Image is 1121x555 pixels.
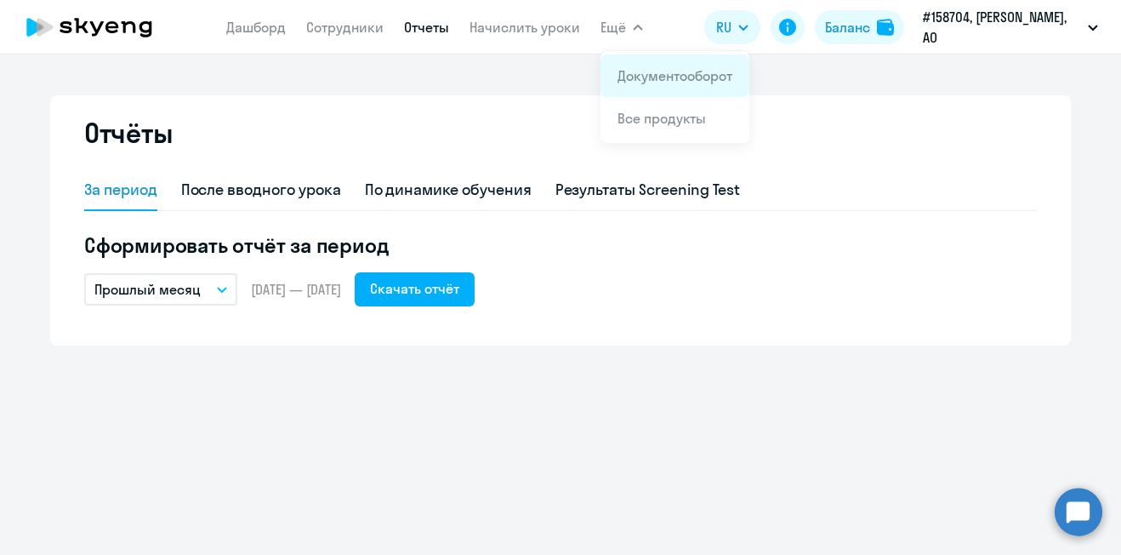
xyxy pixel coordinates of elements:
button: Прошлый месяц [84,273,237,306]
a: Дашборд [226,19,286,36]
button: Скачать отчёт [355,272,475,306]
button: Ещё [600,10,643,44]
a: Отчеты [404,19,449,36]
a: Документооборот [617,67,732,84]
button: RU [704,10,760,44]
div: После вводного урока [181,179,341,201]
span: [DATE] — [DATE] [251,280,341,299]
p: #158704, [PERSON_NAME], АО [923,7,1081,48]
div: Скачать отчёт [370,278,459,299]
p: Прошлый месяц [94,279,201,300]
h5: Сформировать отчёт за период [84,232,1037,259]
span: RU [716,17,731,37]
img: balance [877,19,894,36]
a: Начислить уроки [469,19,580,36]
div: По динамике обучения [365,179,532,201]
div: За период [84,179,157,201]
a: Сотрудники [306,19,384,36]
span: Ещё [600,17,626,37]
h2: Отчёты [84,116,173,150]
a: Все продукты [617,110,706,127]
button: Балансbalance [815,10,904,44]
button: #158704, [PERSON_NAME], АО [914,7,1107,48]
div: Баланс [825,17,870,37]
div: Результаты Screening Test [555,179,741,201]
